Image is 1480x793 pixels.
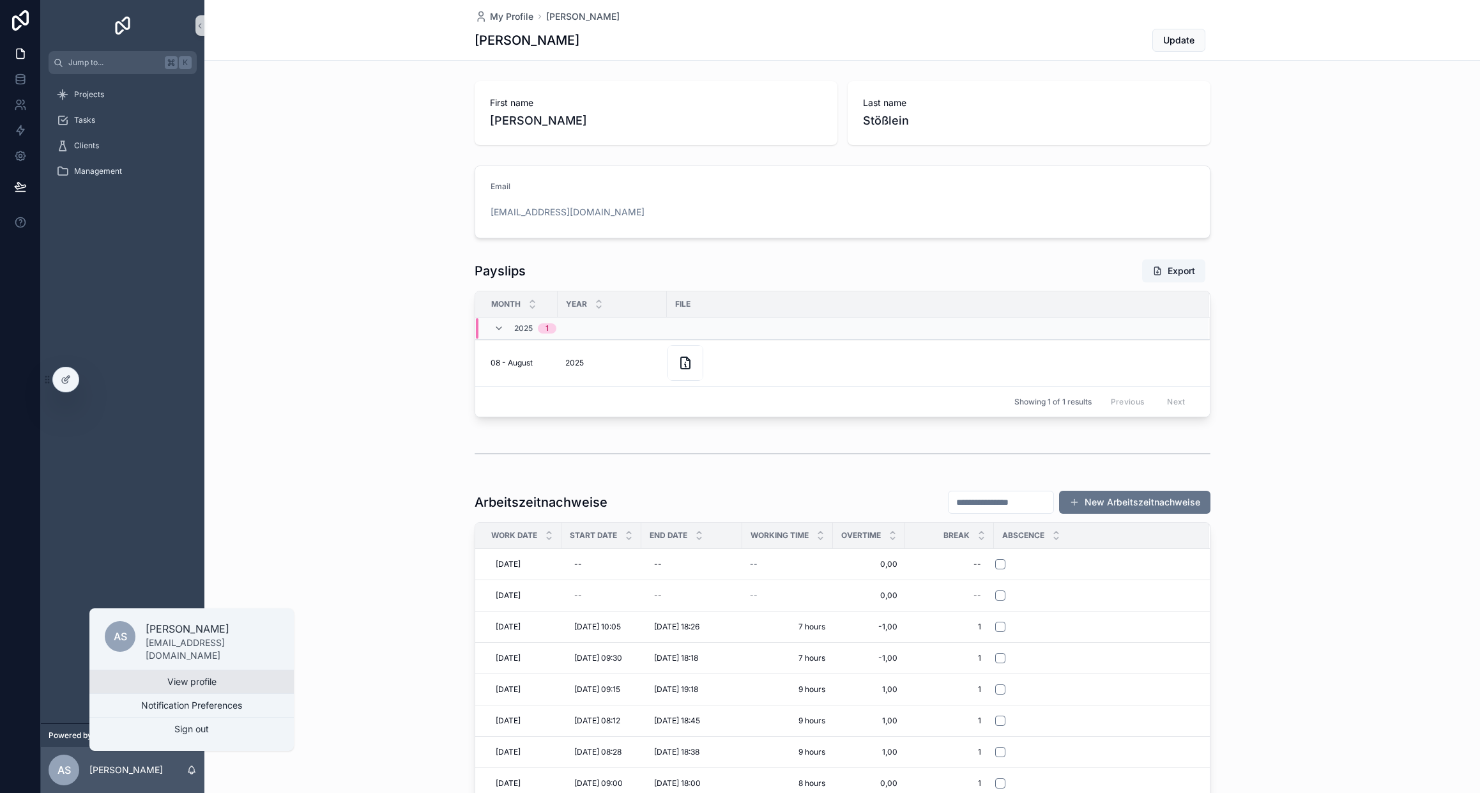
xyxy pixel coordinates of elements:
a: 0,00 [841,590,897,601]
span: [DATE] 18:26 [654,622,699,632]
span: [DATE] 18:00 [654,778,701,789]
span: 08 - August [491,358,533,368]
a: [DATE] 09:15 [569,679,634,700]
span: [DATE] 08:28 [574,747,622,757]
a: [DATE] 18:45 [649,711,735,731]
button: Jump to...K [49,51,197,74]
a: -- [913,554,986,574]
div: -- [973,590,981,601]
a: 1 [913,679,986,700]
a: Tasks [49,109,197,132]
span: 1 [918,778,981,789]
span: 1 [918,653,981,663]
span: [DATE] 09:15 [574,684,620,695]
span: [DATE] [496,590,521,601]
span: Showing 1 of 1 results [1014,397,1092,407]
span: [DATE] [496,716,521,726]
span: 1 [918,716,981,726]
a: [DATE] 18:18 [649,648,735,668]
span: [DATE] 09:00 [574,778,623,789]
span: 9 hours [750,716,825,726]
span: 7 hours [750,653,825,663]
span: [DATE] [496,747,521,757]
a: 1 [913,648,986,668]
span: First name [490,96,822,109]
span: [DATE] 18:38 [654,747,699,757]
span: [DATE] [496,559,521,569]
div: -- [654,590,662,601]
a: 8 hours [750,778,825,789]
a: 1 [913,742,986,762]
a: [DATE] 19:18 [649,679,735,700]
a: [DATE] 18:38 [649,742,735,762]
div: -- [654,559,662,569]
span: [DATE] 09:30 [574,653,622,663]
span: File [675,299,690,309]
a: [DATE] [491,742,554,762]
button: Update [1152,29,1205,52]
span: Abscence [1002,530,1044,541]
span: -- [750,559,758,569]
span: [DATE] 18:45 [654,716,700,726]
button: New Arbeitszeitnachweise [1059,491,1210,514]
span: [PERSON_NAME] [490,112,822,130]
img: App logo [112,15,133,36]
a: [DATE] 09:30 [569,648,634,668]
span: K [180,58,190,68]
a: [DATE] [491,711,554,731]
span: Powered by [49,730,92,741]
span: Email [491,181,510,191]
span: Break [943,530,970,541]
a: 7 hours [750,622,825,632]
a: 0,00 [841,778,897,789]
a: -1,00 [841,653,897,663]
span: 1,00 [841,684,897,695]
span: Month [491,299,521,309]
a: 1 [913,711,986,731]
a: -- [569,554,634,574]
span: Clients [74,141,99,151]
span: End Date [650,530,687,541]
span: AS [57,762,71,778]
span: 1,00 [841,716,897,726]
a: 1,00 [841,747,897,757]
a: [DATE] 10:05 [569,617,634,637]
span: [DATE] 18:18 [654,653,698,663]
span: AS [114,629,127,644]
a: -- [750,590,825,601]
span: 1 [918,747,981,757]
div: -- [574,559,582,569]
a: [DATE] [491,585,554,606]
span: [DATE] [496,622,521,632]
span: [DATE] 08:12 [574,716,620,726]
a: [DATE] [491,554,554,574]
a: My Profile [475,10,533,23]
div: -- [574,590,582,601]
p: [PERSON_NAME] [146,621,278,636]
a: Management [49,160,197,183]
a: -- [649,585,735,606]
a: [DATE] [491,648,554,668]
a: View profile [89,670,294,693]
a: -- [750,559,825,569]
span: [DATE] 10:05 [574,622,621,632]
a: 9 hours [750,747,825,757]
a: [DATE] 08:28 [569,742,634,762]
a: Projects [49,83,197,106]
div: 1 [545,323,549,334]
button: Export [1142,259,1205,282]
a: -- [569,585,634,606]
span: Last name [863,96,1195,109]
a: -1,00 [841,622,897,632]
span: Overtime [841,530,881,541]
span: Management [74,166,122,176]
span: Tasks [74,115,95,125]
a: -- [913,585,986,606]
a: [DATE] [491,617,554,637]
a: [PERSON_NAME] [546,10,620,23]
